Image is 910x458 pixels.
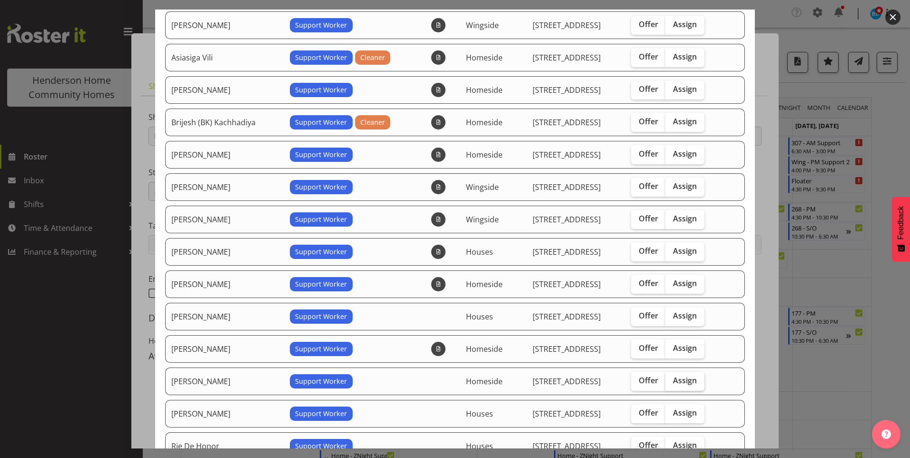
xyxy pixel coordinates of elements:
[165,238,284,266] td: [PERSON_NAME]
[295,52,347,63] span: Support Worker
[673,149,697,159] span: Assign
[639,20,658,29] span: Offer
[673,52,697,61] span: Assign
[673,440,697,450] span: Assign
[295,20,347,30] span: Support Worker
[165,109,284,136] td: Brijesh (BK) Kachhadiya
[165,335,284,363] td: [PERSON_NAME]
[295,182,347,192] span: Support Worker
[466,52,503,63] span: Homeside
[673,279,697,288] span: Assign
[639,246,658,256] span: Offer
[466,149,503,160] span: Homeside
[360,117,385,128] span: Cleaner
[466,20,499,30] span: Wingside
[466,441,493,451] span: Houses
[673,343,697,353] span: Assign
[533,311,601,322] span: [STREET_ADDRESS]
[165,11,284,39] td: [PERSON_NAME]
[295,214,347,225] span: Support Worker
[295,149,347,160] span: Support Worker
[466,182,499,192] span: Wingside
[533,117,601,128] span: [STREET_ADDRESS]
[466,311,493,322] span: Houses
[466,117,503,128] span: Homeside
[533,85,601,95] span: [STREET_ADDRESS]
[639,408,658,418] span: Offer
[466,214,499,225] span: Wingside
[639,181,658,191] span: Offer
[639,343,658,353] span: Offer
[295,85,347,95] span: Support Worker
[165,173,284,201] td: [PERSON_NAME]
[165,44,284,71] td: Asiasiga Vili
[165,206,284,233] td: [PERSON_NAME]
[466,376,503,387] span: Homeside
[533,20,601,30] span: [STREET_ADDRESS]
[892,197,910,261] button: Feedback - Show survey
[639,117,658,126] span: Offer
[533,149,601,160] span: [STREET_ADDRESS]
[673,214,697,223] span: Assign
[533,52,601,63] span: [STREET_ADDRESS]
[466,247,493,257] span: Houses
[533,279,601,289] span: [STREET_ADDRESS]
[639,440,658,450] span: Offer
[639,84,658,94] span: Offer
[466,408,493,419] span: Houses
[639,279,658,288] span: Offer
[673,117,697,126] span: Assign
[165,270,284,298] td: [PERSON_NAME]
[165,76,284,104] td: [PERSON_NAME]
[466,279,503,289] span: Homeside
[673,246,697,256] span: Assign
[673,181,697,191] span: Assign
[673,408,697,418] span: Assign
[673,311,697,320] span: Assign
[897,206,905,239] span: Feedback
[533,214,601,225] span: [STREET_ADDRESS]
[673,20,697,29] span: Assign
[466,85,503,95] span: Homeside
[165,400,284,428] td: [PERSON_NAME]
[295,408,347,419] span: Support Worker
[639,52,658,61] span: Offer
[295,311,347,322] span: Support Worker
[673,376,697,385] span: Assign
[639,149,658,159] span: Offer
[533,408,601,419] span: [STREET_ADDRESS]
[295,376,347,387] span: Support Worker
[639,214,658,223] span: Offer
[165,368,284,395] td: [PERSON_NAME]
[165,303,284,330] td: [PERSON_NAME]
[881,429,891,439] img: help-xxl-2.png
[360,52,385,63] span: Cleaner
[533,247,601,257] span: [STREET_ADDRESS]
[533,376,601,387] span: [STREET_ADDRESS]
[533,344,601,354] span: [STREET_ADDRESS]
[165,141,284,169] td: [PERSON_NAME]
[295,247,347,257] span: Support Worker
[673,84,697,94] span: Assign
[295,279,347,289] span: Support Worker
[533,182,601,192] span: [STREET_ADDRESS]
[533,441,601,451] span: [STREET_ADDRESS]
[639,311,658,320] span: Offer
[466,344,503,354] span: Homeside
[295,441,347,451] span: Support Worker
[639,376,658,385] span: Offer
[295,117,347,128] span: Support Worker
[295,344,347,354] span: Support Worker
